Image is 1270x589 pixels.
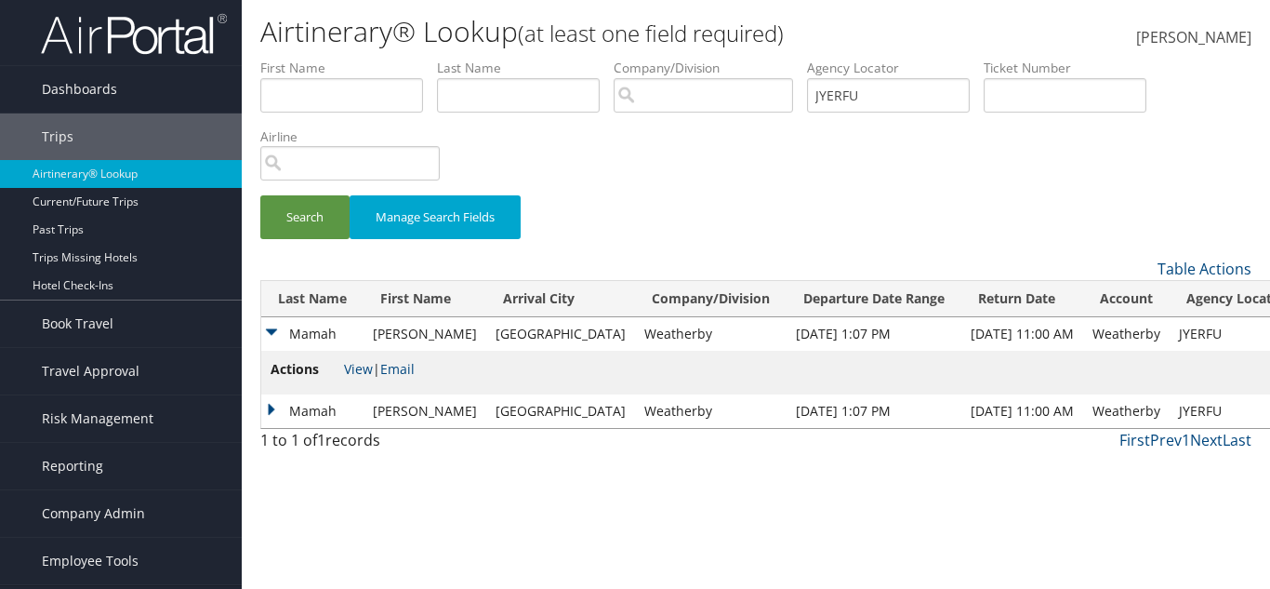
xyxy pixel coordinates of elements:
button: Manage Search Fields [350,195,521,239]
span: Risk Management [42,395,153,442]
th: Account: activate to sort column ascending [1083,281,1170,317]
td: [PERSON_NAME] [364,395,486,428]
a: Email [380,360,415,378]
td: Weatherby [635,317,787,351]
td: Mamah [261,395,364,428]
small: (at least one field required) [518,18,784,48]
span: Travel Approval [42,348,139,395]
td: [DATE] 1:07 PM [787,317,961,351]
td: Weatherby [635,395,787,428]
label: Agency Locator [807,59,984,77]
label: Last Name [437,59,614,77]
span: Trips [42,114,73,160]
th: Company/Division [635,281,787,317]
td: [DATE] 11:00 AM [961,395,1083,428]
th: Last Name: activate to sort column ascending [261,281,364,317]
label: First Name [260,59,437,77]
a: 1 [1182,430,1190,450]
td: Weatherby [1083,395,1170,428]
span: Reporting [42,443,103,489]
img: airportal-logo.png [41,12,227,56]
td: [GEOGRAPHIC_DATA] [486,395,635,428]
th: Departure Date Range: activate to sort column ascending [787,281,961,317]
a: Next [1190,430,1223,450]
span: Dashboards [42,66,117,113]
th: First Name: activate to sort column ascending [364,281,486,317]
a: Table Actions [1158,259,1251,279]
span: Actions [271,359,340,380]
td: [DATE] 1:07 PM [787,395,961,428]
td: Mamah [261,317,364,351]
a: First [1119,430,1150,450]
td: [GEOGRAPHIC_DATA] [486,317,635,351]
span: Book Travel [42,301,113,347]
label: Ticket Number [984,59,1160,77]
span: | [344,360,415,378]
a: Last [1223,430,1251,450]
h1: Airtinerary® Lookup [260,12,921,51]
a: [PERSON_NAME] [1136,9,1251,67]
span: 1 [317,430,325,450]
td: [PERSON_NAME] [364,317,486,351]
th: Arrival City: activate to sort column ascending [486,281,635,317]
span: Employee Tools [42,538,139,584]
label: Company/Division [614,59,807,77]
span: [PERSON_NAME] [1136,27,1251,47]
div: 1 to 1 of records [260,429,487,461]
span: Company Admin [42,490,145,537]
td: [DATE] 11:00 AM [961,317,1083,351]
td: Weatherby [1083,317,1170,351]
th: Return Date: activate to sort column ascending [961,281,1083,317]
button: Search [260,195,350,239]
a: Prev [1150,430,1182,450]
label: Airline [260,127,454,146]
a: View [344,360,373,378]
